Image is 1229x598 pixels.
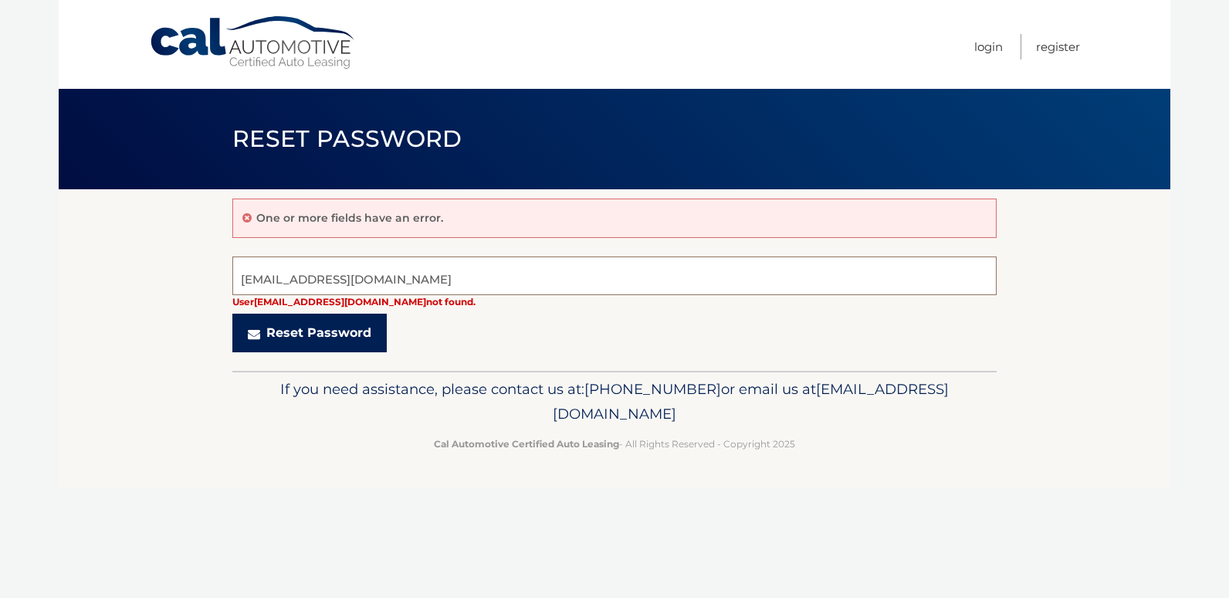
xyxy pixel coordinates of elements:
strong: Cal Automotive Certified Auto Leasing [434,438,619,450]
span: Reset Password [232,124,462,153]
p: - All Rights Reserved - Copyright 2025 [242,436,987,452]
strong: User [EMAIL_ADDRESS][DOMAIN_NAME] not found. [232,296,476,307]
a: Cal Automotive [149,15,357,70]
span: [PHONE_NUMBER] [584,380,721,398]
input: E-Mail Address [232,257,997,295]
a: Login [974,34,1003,59]
button: Reset Password [232,314,387,352]
p: One or more fields have an error. [256,211,443,225]
span: [EMAIL_ADDRESS][DOMAIN_NAME] [553,380,949,423]
p: If you need assistance, please contact us at: or email us at [242,377,987,426]
a: Register [1036,34,1080,59]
